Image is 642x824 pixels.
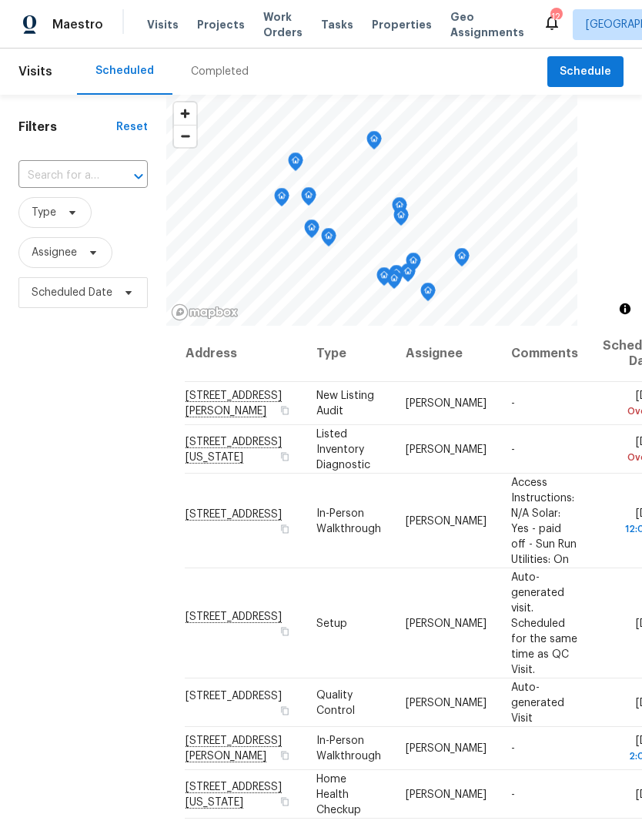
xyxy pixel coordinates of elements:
span: Setup [316,618,347,628]
span: Visits [18,55,52,89]
span: - [511,789,515,799]
span: Quality Control [316,689,355,715]
button: Zoom in [174,102,196,125]
button: Copy Address [278,749,292,762]
span: Work Orders [263,9,303,40]
button: Open [128,166,149,187]
button: Copy Address [278,703,292,717]
div: Map marker [301,187,316,211]
div: Map marker [392,197,407,221]
th: Assignee [393,326,499,382]
span: - [511,398,515,409]
span: In-Person Walkthrough [316,507,381,534]
div: Completed [191,64,249,79]
button: Zoom out [174,125,196,147]
span: [STREET_ADDRESS] [186,690,282,701]
th: Type [304,326,393,382]
a: Mapbox homepage [171,303,239,321]
button: Copy Address [278,404,292,417]
span: [PERSON_NAME] [406,618,487,628]
span: - [511,444,515,454]
div: Reset [116,119,148,135]
div: Map marker [376,267,392,291]
span: Toggle attribution [620,300,630,317]
div: Map marker [288,152,303,176]
span: Type [32,205,56,220]
span: [PERSON_NAME] [406,398,487,409]
button: Copy Address [278,449,292,463]
div: Map marker [406,253,421,276]
div: Map marker [274,188,289,212]
div: Map marker [389,265,404,289]
span: Schedule [560,62,611,82]
div: Map marker [386,270,402,294]
div: Map marker [304,219,319,243]
span: [PERSON_NAME] [406,789,487,799]
span: Tasks [321,19,353,30]
span: Access Instructions: N/A Solar: Yes - paid off - Sun Run Utilities: On [511,477,577,564]
div: Scheduled [95,63,154,79]
div: Map marker [420,283,436,306]
span: New Listing Audit [316,390,374,417]
th: Address [185,326,304,382]
span: Listed Inventory Diagnostic [316,428,370,470]
span: Assignee [32,245,77,260]
div: Map marker [393,207,409,231]
span: Maestro [52,17,103,32]
span: Projects [197,17,245,32]
h1: Filters [18,119,116,135]
div: 12 [550,9,561,25]
button: Copy Address [278,624,292,638]
th: Comments [499,326,590,382]
span: - [511,743,515,754]
div: Map marker [454,248,470,272]
span: [PERSON_NAME] [406,697,487,708]
span: Auto-generated Visit [511,682,564,723]
span: In-Person Walkthrough [316,735,381,762]
button: Toggle attribution [616,300,634,318]
span: Properties [372,17,432,32]
span: Home Health Checkup [316,773,361,815]
span: [PERSON_NAME] [406,515,487,526]
span: Visits [147,17,179,32]
span: Auto-generated visit. Scheduled for the same time as QC Visit. [511,571,577,675]
div: Map marker [321,228,336,252]
button: Copy Address [278,521,292,535]
canvas: Map [166,95,577,326]
span: Scheduled Date [32,285,112,300]
div: Map marker [400,263,416,287]
button: Copy Address [278,794,292,808]
button: Schedule [547,56,624,88]
input: Search for an address... [18,164,105,188]
span: Geo Assignments [450,9,524,40]
span: [PERSON_NAME] [406,743,487,754]
span: [PERSON_NAME] [406,444,487,454]
div: Map marker [366,131,382,155]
